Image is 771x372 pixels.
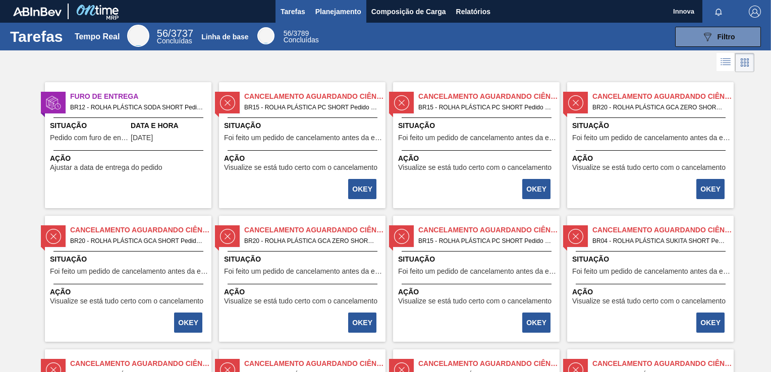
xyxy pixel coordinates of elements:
[244,91,386,102] span: Cancelamento aguardando ciência
[220,95,235,110] img: estado
[749,6,761,18] img: Logout
[697,178,726,200] div: Completar tarefa: 30180754
[398,297,552,305] span: Visualize se está tudo certo com o cancelamento
[157,37,192,45] span: Concluídas
[418,235,552,246] span: BR15 - ROLHA PLÁSTICA PC SHORT Pedido - 722187
[157,29,193,44] div: Real Time
[735,53,754,72] div: Visão em Cards
[418,358,560,369] span: Cancelamento aguardando ciência
[572,287,731,297] span: Ação
[257,27,274,44] div: Base Line
[568,229,583,244] img: estado
[175,312,203,334] div: Completar tarefa: 30181309
[398,287,557,297] span: Ação
[46,229,61,244] img: estado
[293,29,309,37] font: 3789
[70,225,211,235] span: Cancelamento aguardando ciência
[46,95,61,110] img: estado
[244,358,386,369] span: Cancelamento aguardando ciência
[696,313,725,333] button: OKEY
[697,312,726,334] div: Completar tarefa: 30181859
[418,102,552,113] span: BR15 - ROLHA PLÁSTICA PC SHORT Pedido - 694548
[127,25,149,47] div: Real Time
[398,134,557,142] span: Foi feito um pedido de cancelamento antes da etapa de aguardando faturamento
[572,120,731,131] span: Situação
[10,31,63,42] h1: Tarefas
[522,313,550,333] button: OKEY
[315,6,361,18] span: Planejamento
[224,134,383,142] span: Foi feito um pedido de cancelamento antes da etapa de aguardando faturamento
[284,29,292,37] span: 56
[456,6,490,18] span: Relatórios
[349,312,377,334] div: Completar tarefa: 30181548
[50,297,203,305] span: Visualize se está tudo certo com o cancelamento
[592,235,726,246] span: BR04 - ROLHA PLÁSTICA SUKITA SHORT Pedido - 735745
[398,153,557,164] span: Ação
[224,120,383,131] span: Situação
[284,29,309,37] span: /
[592,225,734,235] span: Cancelamento aguardando ciência
[572,297,726,305] span: Visualize se está tudo certo com o cancelamento
[572,254,731,265] span: Situação
[718,33,735,41] span: Filtro
[70,235,203,246] span: BR20 - ROLHA PLÁSTICA GCA SHORT Pedido - 716808
[717,53,735,72] div: Visão em Lista
[348,179,376,199] button: OKEY
[131,120,209,131] span: Data e Hora
[201,33,248,41] div: Linha de base
[572,268,731,275] span: Foi feito um pedido de cancelamento antes da etapa de aguardando faturamento
[523,178,552,200] div: Completar tarefa: 30180632
[398,254,557,265] span: Situação
[13,7,62,16] img: TNhmsLtSVTkK8tSr43FrP2fwEKptu5GPRR3wAAAABJRU5ErkJggg==
[224,254,383,265] span: Situação
[244,225,386,235] span: Cancelamento aguardando ciência
[70,358,211,369] span: Cancelamento aguardando ciência
[224,287,383,297] span: Ação
[50,254,209,265] span: Situação
[568,95,583,110] img: estado
[284,36,319,44] span: Concluídas
[224,297,377,305] span: Visualize se está tudo certo com o cancelamento
[418,91,560,102] span: Cancelamento aguardando ciência
[523,312,552,334] div: Completar tarefa: 30181550
[572,164,726,171] span: Visualize se está tudo certo com o cancelamento
[224,164,377,171] span: Visualize se está tudo certo com o cancelamento
[281,6,305,18] span: Tarefas
[284,30,319,43] div: Base Line
[50,268,209,275] span: Foi feito um pedido de cancelamento antes da etapa de aguardando faturamento
[157,28,193,39] span: /
[224,268,383,275] span: Foi feito um pedido de cancelamento antes da etapa de aguardando faturamento
[50,120,128,131] span: Situação
[50,164,162,171] span: Ajustar a data de entrega do pedido
[592,102,726,113] span: BR20 - ROLHA PLÁSTICA GCA ZERO SHORT Pedido - 697769
[702,5,735,19] button: Notificações
[398,164,552,171] span: Visualize se está tudo certo com o cancelamento
[394,95,409,110] img: estado
[522,179,550,199] button: OKEY
[572,153,731,164] span: Ação
[398,120,557,131] span: Situação
[50,153,209,164] span: Ação
[70,91,211,102] span: Furo de Entrega
[371,6,446,18] span: Composição de Carga
[50,287,209,297] span: Ação
[592,358,734,369] span: Cancelamento aguardando ciência
[171,28,194,39] font: 3737
[592,91,734,102] span: Cancelamento aguardando ciência
[220,229,235,244] img: estado
[131,134,153,142] span: 12/09/2025,
[349,178,377,200] div: Completar tarefa: 30180631
[418,225,560,235] span: Cancelamento aguardando ciência
[75,32,120,41] div: Tempo Real
[348,313,376,333] button: OKEY
[675,27,761,47] button: Filtro
[157,28,168,39] span: 56
[244,102,377,113] span: BR15 - ROLHA PLÁSTICA PC SHORT Pedido - 694547
[244,235,377,246] span: BR20 - ROLHA PLÁSTICA GCA ZERO SHORT Pedido - 722147
[70,102,203,113] span: BR12 - ROLHA PLÁSTICA SODA SHORT Pedido - 2009053
[398,268,557,275] span: Foi feito um pedido de cancelamento antes da etapa de aguardando faturamento
[696,179,725,199] button: OKEY
[224,153,383,164] span: Ação
[50,134,128,142] span: Pedido com furo de entrega
[394,229,409,244] img: estado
